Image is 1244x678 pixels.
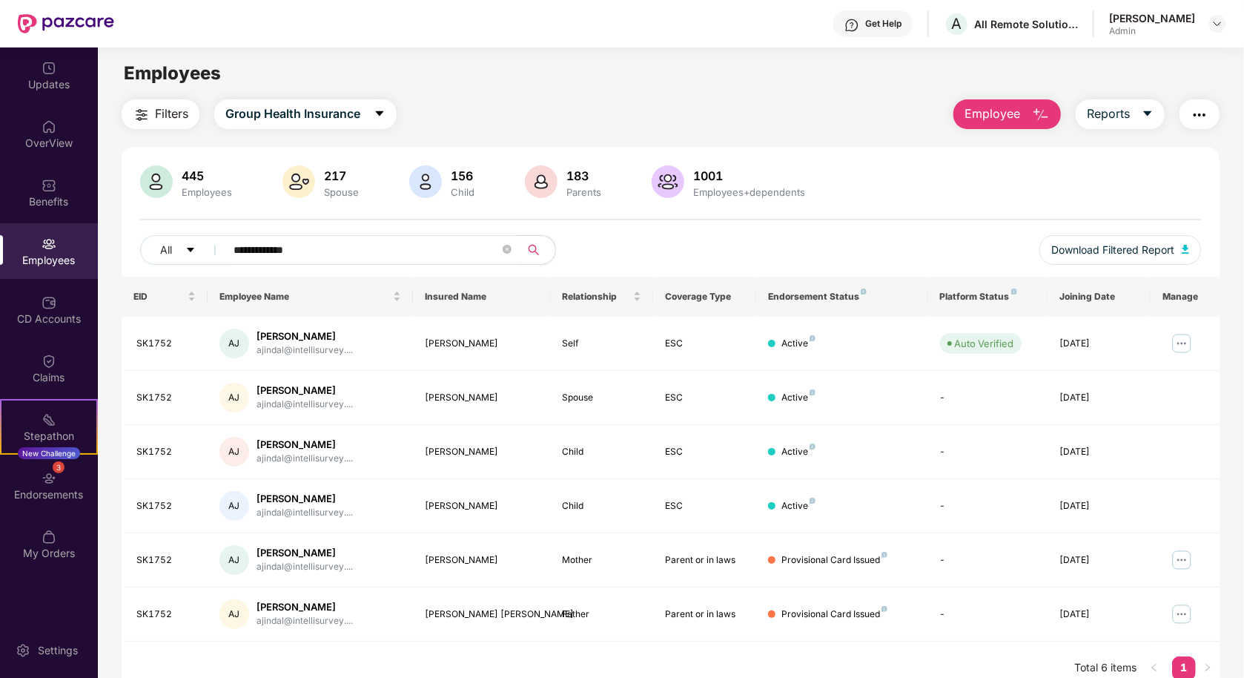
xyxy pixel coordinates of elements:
img: New Pazcare Logo [18,14,114,33]
div: Settings [33,643,82,658]
img: svg+xml;base64,PHN2ZyBpZD0iSGVscC0zMngzMiIgeG1sbnM9Imh0dHA6Ly93d3cudzMub3JnLzIwMDAvc3ZnIiB3aWR0aD... [844,18,859,33]
div: SK1752 [136,337,196,351]
div: [DATE] [1059,553,1139,567]
img: svg+xml;base64,PHN2ZyBpZD0iVXBkYXRlZCIgeG1sbnM9Imh0dHA6Ly93d3cudzMub3JnLzIwMDAvc3ZnIiB3aWR0aD0iMj... [42,61,56,76]
span: Employees [124,62,221,84]
div: AJ [219,329,249,358]
div: [DATE] [1059,337,1139,351]
div: [DATE] [1059,391,1139,405]
img: svg+xml;base64,PHN2ZyB4bWxucz0iaHR0cDovL3d3dy53My5vcmcvMjAwMC9zdmciIHhtbG5zOnhsaW5rPSJodHRwOi8vd3... [525,165,558,198]
div: Father [563,608,642,622]
div: Parent or in laws [665,553,744,567]
div: [PERSON_NAME] [425,391,538,405]
div: ESC [665,391,744,405]
img: svg+xml;base64,PHN2ZyB4bWxucz0iaHR0cDovL3d3dy53My5vcmcvMjAwMC9zdmciIHhtbG5zOnhsaW5rPSJodHRwOi8vd3... [282,165,315,198]
span: Relationship [563,291,631,303]
span: close-circle [503,245,512,254]
img: svg+xml;base64,PHN2ZyB4bWxucz0iaHR0cDovL3d3dy53My5vcmcvMjAwMC9zdmciIHhtbG5zOnhsaW5rPSJodHRwOi8vd3... [140,165,173,198]
div: Child [563,445,642,459]
th: Insured Name [413,277,550,317]
div: Active [781,445,815,459]
div: ESC [665,445,744,459]
div: ajindal@intellisurvey.... [257,343,353,358]
div: SK1752 [136,499,196,513]
img: svg+xml;base64,PHN2ZyBpZD0iRW1wbG95ZWVzIiB4bWxucz0iaHR0cDovL3d3dy53My5vcmcvMjAwMC9zdmciIHdpZHRoPS... [42,237,56,251]
img: svg+xml;base64,PHN2ZyBpZD0iQmVuZWZpdHMiIHhtbG5zPSJodHRwOi8vd3d3LnczLm9yZy8yMDAwL3N2ZyIgd2lkdGg9Ij... [42,178,56,193]
img: svg+xml;base64,PHN2ZyB4bWxucz0iaHR0cDovL3d3dy53My5vcmcvMjAwMC9zdmciIHdpZHRoPSI4IiBoZWlnaHQ9IjgiIH... [810,498,815,504]
div: ESC [665,499,744,513]
div: Stepathon [1,429,96,444]
div: SK1752 [136,445,196,459]
div: [DATE] [1059,499,1139,513]
img: svg+xml;base64,PHN2ZyB4bWxucz0iaHR0cDovL3d3dy53My5vcmcvMjAwMC9zdmciIHdpZHRoPSI4IiBoZWlnaHQ9IjgiIH... [881,606,887,612]
div: [PERSON_NAME] [425,445,538,459]
div: [PERSON_NAME] [425,337,538,351]
div: ajindal@intellisurvey.... [257,452,353,466]
span: Employee Name [219,291,391,303]
img: svg+xml;base64,PHN2ZyBpZD0iRHJvcGRvd24tMzJ4MzIiIHhtbG5zPSJodHRwOi8vd3d3LnczLm9yZy8yMDAwL3N2ZyIgd2... [1211,18,1223,30]
button: Group Health Insurancecaret-down [214,99,397,129]
img: svg+xml;base64,PHN2ZyBpZD0iSG9tZSIgeG1sbnM9Imh0dHA6Ly93d3cudzMub3JnLzIwMDAvc3ZnIiB3aWR0aD0iMjAiIG... [42,119,56,134]
td: - [928,371,1048,425]
img: svg+xml;base64,PHN2ZyB4bWxucz0iaHR0cDovL3d3dy53My5vcmcvMjAwMC9zdmciIHdpZHRoPSIyMSIgaGVpZ2h0PSIyMC... [42,412,56,427]
div: Parents [563,186,604,198]
img: svg+xml;base64,PHN2ZyB4bWxucz0iaHR0cDovL3d3dy53My5vcmcvMjAwMC9zdmciIHdpZHRoPSIyNCIgaGVpZ2h0PSIyNC... [1191,106,1208,124]
img: svg+xml;base64,PHN2ZyBpZD0iRW5kb3JzZW1lbnRzIiB4bWxucz0iaHR0cDovL3d3dy53My5vcmcvMjAwMC9zdmciIHdpZH... [42,471,56,486]
button: Employee [953,99,1061,129]
div: Provisional Card Issued [781,608,887,622]
div: [PERSON_NAME] [257,384,353,398]
td: - [928,479,1048,533]
div: Parent or in laws [665,608,744,622]
div: Get Help [865,18,901,30]
div: [PERSON_NAME] [257,492,353,506]
img: manageButton [1170,602,1194,626]
div: [PERSON_NAME] [257,438,353,452]
div: AJ [219,491,249,521]
div: [DATE] [1059,445,1139,459]
div: Active [781,391,815,405]
button: Allcaret-down [140,235,231,265]
img: svg+xml;base64,PHN2ZyB4bWxucz0iaHR0cDovL3d3dy53My5vcmcvMjAwMC9zdmciIHhtbG5zOnhsaW5rPSJodHRwOi8vd3... [1032,106,1050,124]
div: Active [781,337,815,351]
span: Download Filtered Report [1051,242,1174,258]
img: svg+xml;base64,PHN2ZyB4bWxucz0iaHR0cDovL3d3dy53My5vcmcvMjAwMC9zdmciIHdpZHRoPSI4IiBoZWlnaHQ9IjgiIH... [861,289,867,294]
th: Employee Name [208,277,414,317]
img: svg+xml;base64,PHN2ZyBpZD0iTXlfT3JkZXJzIiBkYXRhLW5hbWU9Ik15IE9yZGVycyIgeG1sbnM9Imh0dHA6Ly93d3cudz... [42,530,56,544]
div: ajindal@intellisurvey.... [257,398,353,412]
div: Admin [1109,25,1195,37]
th: Coverage Type [653,277,756,317]
span: left [1150,663,1159,672]
div: Provisional Card Issued [781,553,887,567]
td: - [928,588,1048,642]
div: Child [563,499,642,513]
button: Filters [122,99,199,129]
div: ajindal@intellisurvey.... [257,560,353,574]
th: Joining Date [1048,277,1151,317]
div: AJ [219,545,249,575]
img: manageButton [1170,332,1194,355]
span: right [1203,663,1212,672]
img: svg+xml;base64,PHN2ZyBpZD0iQ0RfQWNjb3VudHMiIGRhdGEtbmFtZT0iQ0QgQWNjb3VudHMiIHhtbG5zPSJodHRwOi8vd3... [42,295,56,310]
div: [PERSON_NAME] [257,600,353,614]
td: - [928,425,1048,479]
div: [PERSON_NAME] [PERSON_NAME] [425,608,538,622]
span: close-circle [503,243,512,257]
img: svg+xml;base64,PHN2ZyB4bWxucz0iaHR0cDovL3d3dy53My5vcmcvMjAwMC9zdmciIHdpZHRoPSI4IiBoZWlnaHQ9IjgiIH... [810,444,815,450]
div: AJ [219,599,249,629]
button: search [519,235,556,265]
div: Child [448,186,477,198]
div: Auto Verified [955,336,1014,351]
div: AJ [219,383,249,412]
img: svg+xml;base64,PHN2ZyBpZD0iQ2xhaW0iIHhtbG5zPSJodHRwOi8vd3d3LnczLm9yZy8yMDAwL3N2ZyIgd2lkdGg9IjIwIi... [42,354,56,369]
span: caret-down [185,245,196,257]
div: Active [781,499,815,513]
img: svg+xml;base64,PHN2ZyBpZD0iU2V0dGluZy0yMHgyMCIgeG1sbnM9Imh0dHA6Ly93d3cudzMub3JnLzIwMDAvc3ZnIiB3aW... [16,643,30,658]
span: A [952,15,962,33]
span: EID [133,291,185,303]
div: Endorsement Status [768,291,916,303]
div: Platform Status [940,291,1036,303]
span: All [160,242,172,258]
img: svg+xml;base64,PHN2ZyB4bWxucz0iaHR0cDovL3d3dy53My5vcmcvMjAwMC9zdmciIHdpZHRoPSI4IiBoZWlnaHQ9IjgiIH... [1011,289,1017,294]
th: Manage [1151,277,1220,317]
button: Download Filtered Report [1039,235,1201,265]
